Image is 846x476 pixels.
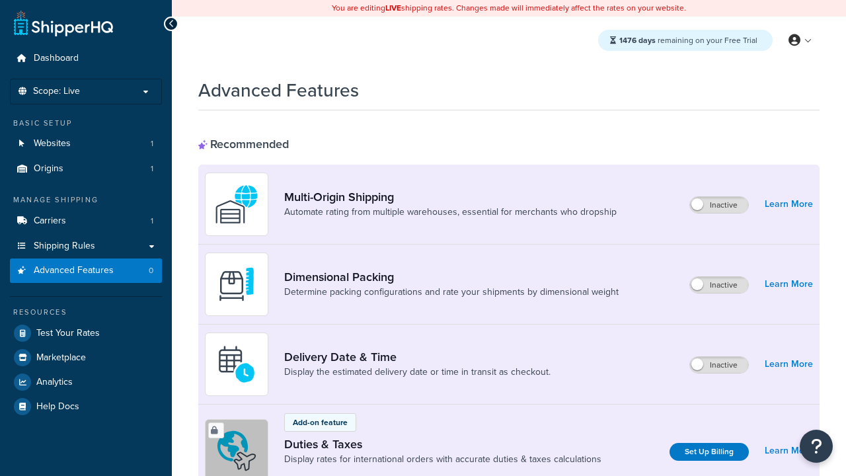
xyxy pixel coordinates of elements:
[34,216,66,227] span: Carriers
[284,270,619,284] a: Dimensional Packing
[198,137,289,151] div: Recommended
[10,346,162,370] a: Marketplace
[10,395,162,418] a: Help Docs
[34,53,79,64] span: Dashboard
[10,46,162,71] a: Dashboard
[36,352,86,364] span: Marketplace
[690,357,748,373] label: Inactive
[10,307,162,318] div: Resources
[284,453,601,466] a: Display rates for international orders with accurate duties & taxes calculations
[10,258,162,283] a: Advanced Features0
[10,157,162,181] li: Origins
[10,157,162,181] a: Origins1
[36,328,100,339] span: Test Your Rates
[213,261,260,307] img: DTVBYsAAAAAASUVORK5CYII=
[765,442,813,460] a: Learn More
[800,430,833,463] button: Open Resource Center
[10,118,162,129] div: Basic Setup
[690,197,748,213] label: Inactive
[765,195,813,214] a: Learn More
[385,2,401,14] b: LIVE
[10,370,162,394] a: Analytics
[10,194,162,206] div: Manage Shipping
[10,209,162,233] li: Carriers
[149,265,153,276] span: 0
[10,321,162,345] a: Test Your Rates
[10,132,162,156] li: Websites
[198,77,359,103] h1: Advanced Features
[34,138,71,149] span: Websites
[284,437,601,452] a: Duties & Taxes
[619,34,757,46] span: remaining on your Free Trial
[10,258,162,283] li: Advanced Features
[10,132,162,156] a: Websites1
[284,350,551,364] a: Delivery Date & Time
[284,206,617,219] a: Automate rating from multiple warehouses, essential for merchants who dropship
[765,275,813,294] a: Learn More
[34,241,95,252] span: Shipping Rules
[284,190,617,204] a: Multi-Origin Shipping
[765,355,813,374] a: Learn More
[34,265,114,276] span: Advanced Features
[284,286,619,299] a: Determine packing configurations and rate your shipments by dimensional weight
[10,209,162,233] a: Carriers1
[151,138,153,149] span: 1
[36,377,73,388] span: Analytics
[10,234,162,258] a: Shipping Rules
[151,163,153,175] span: 1
[293,416,348,428] p: Add-on feature
[213,341,260,387] img: gfkeb5ejjkALwAAAABJRU5ErkJggg==
[670,443,749,461] a: Set Up Billing
[690,277,748,293] label: Inactive
[36,401,79,413] span: Help Docs
[284,366,551,379] a: Display the estimated delivery date or time in transit as checkout.
[619,34,656,46] strong: 1476 days
[151,216,153,227] span: 1
[213,181,260,227] img: WatD5o0RtDAAAAAElFTkSuQmCC
[33,86,80,97] span: Scope: Live
[34,163,63,175] span: Origins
